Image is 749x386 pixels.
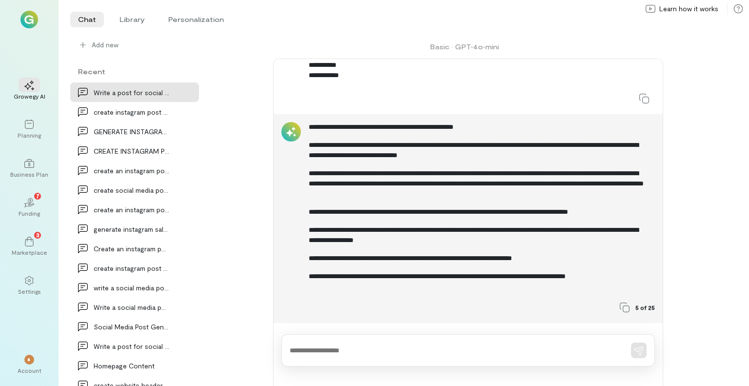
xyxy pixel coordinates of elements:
[19,209,40,217] div: Funding
[94,361,170,371] div: Homepage Content
[94,322,170,332] div: Social Media Post Generation
[94,204,170,215] div: create an instagram post after Re-Leashed (Patent…
[94,302,170,312] div: Write a social media post launching Bunny floral…
[94,224,170,234] div: generate instagram sales post for Dog owner for S…
[12,151,47,186] a: Business Plan
[94,126,170,137] div: GENERATE INSTAGRAM POST THANKING FOR SMALL BUSINE…
[160,12,232,27] li: Personalization
[94,341,170,351] div: Write a post for social media to generate interes…
[112,12,153,27] li: Library
[635,304,655,311] span: 5 of 25
[12,229,47,264] a: Marketplace
[659,4,718,14] span: Learn how it works
[12,248,47,256] div: Marketplace
[18,366,41,374] div: Account
[94,87,170,98] div: Write a post for social media to generate interes…
[12,268,47,303] a: Settings
[94,244,170,254] div: Create an instagram post to highlight Spring bloo…
[12,73,47,108] a: Growegy AI
[94,263,170,273] div: create instagram post for Dog owner Dog lover to…
[94,185,170,195] div: create social media post highlighting Bunny flora…
[14,92,45,100] div: Growegy AI
[12,190,47,225] a: Funding
[18,131,41,139] div: Planning
[36,230,39,239] span: 3
[92,40,118,50] span: Add new
[94,107,170,117] div: create instagram post detailing our first vendor…
[94,165,170,176] div: create an instagram post saying happy [DATE] and…
[12,347,47,382] div: *Account
[70,66,199,77] div: Recent
[36,191,39,200] span: 7
[12,112,47,147] a: Planning
[18,287,41,295] div: Settings
[94,146,170,156] div: CREATE INSTAGRAM POST FOR Dog owner ANNOUNCING SP…
[70,12,104,27] li: Chat
[94,283,170,293] div: write a social media post to engage followers wit…
[10,170,48,178] div: Business Plan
